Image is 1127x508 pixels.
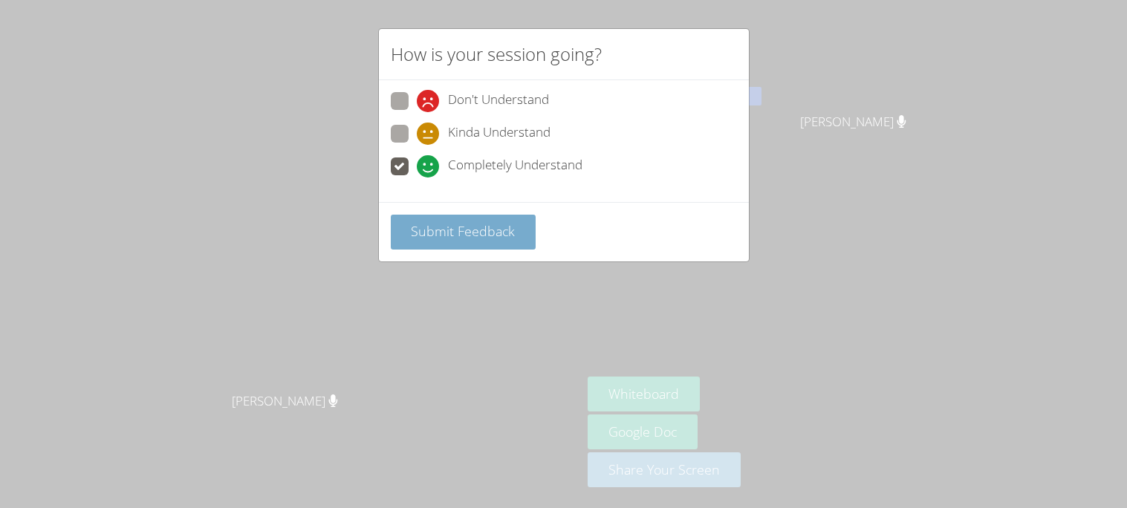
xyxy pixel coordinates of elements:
span: Submit Feedback [411,222,515,240]
span: Completely Understand [448,155,582,178]
button: Submit Feedback [391,215,536,250]
span: Kinda Understand [448,123,550,145]
h2: How is your session going? [391,41,602,68]
span: Don't Understand [448,90,549,112]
